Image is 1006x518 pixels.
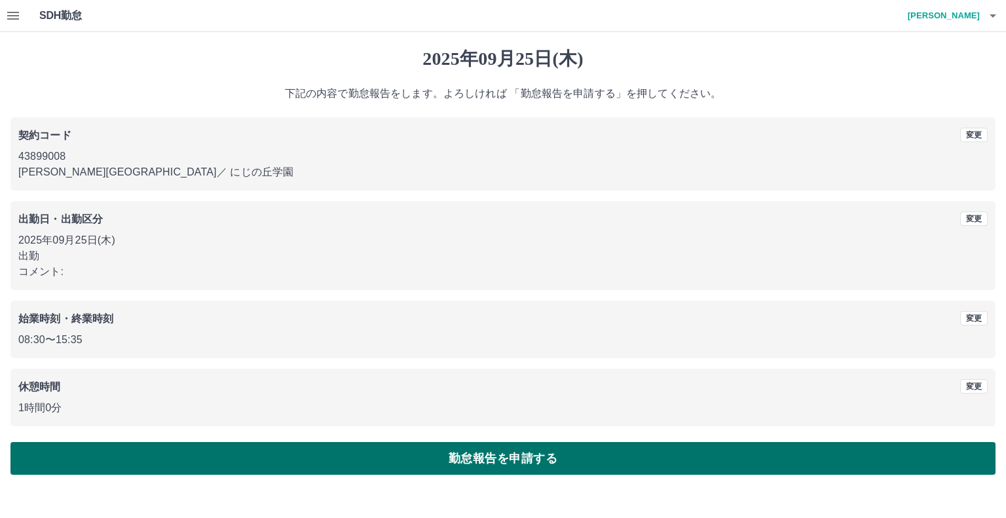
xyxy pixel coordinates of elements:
b: 始業時刻・終業時刻 [18,313,113,324]
p: [PERSON_NAME][GEOGRAPHIC_DATA] ／ にじの丘学園 [18,164,988,180]
p: 43899008 [18,149,988,164]
button: 変更 [960,212,988,226]
p: 2025年09月25日(木) [18,232,988,248]
h1: 2025年09月25日(木) [10,48,996,70]
p: 出勤 [18,248,988,264]
button: 変更 [960,128,988,142]
p: 08:30 〜 15:35 [18,332,988,348]
button: 変更 [960,311,988,325]
b: 休憩時間 [18,381,61,392]
button: 勤怠報告を申請する [10,442,996,475]
p: 1時間0分 [18,400,988,416]
p: 下記の内容で勤怠報告をします。よろしければ 「勤怠報告を申請する」を押してください。 [10,86,996,102]
b: 契約コード [18,130,71,141]
button: 変更 [960,379,988,394]
p: コメント: [18,264,988,280]
b: 出勤日・出勤区分 [18,213,103,225]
